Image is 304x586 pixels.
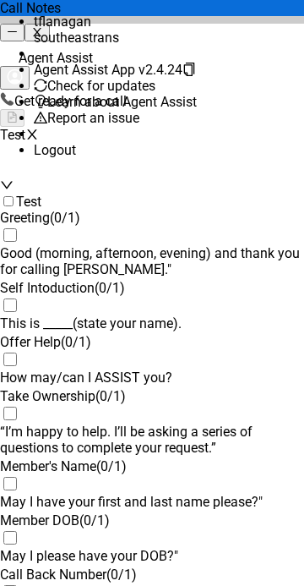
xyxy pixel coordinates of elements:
[34,142,76,158] span: Logout
[95,280,125,296] span: ( 0 / 1 )
[50,210,80,226] span: ( 0 / 1 )
[34,79,47,92] span: sync
[34,95,47,108] span: bulb
[34,30,220,46] div: southeastrans
[182,63,196,76] span: copy
[34,14,220,30] div: tflanagan
[34,111,47,124] span: warning
[47,78,155,94] span: Check for updates
[3,196,14,206] input: Test
[95,388,126,404] span: ( 0 / 1 )
[47,110,139,126] span: Report an issue
[34,62,182,78] span: Agent Assist App v2.4.24
[106,567,137,583] span: ( 0 / 1 )
[61,334,91,350] span: ( 0 / 1 )
[96,458,127,474] span: ( 0 / 1 )
[79,512,110,528] span: ( 0 / 1 )
[16,194,41,210] span: Test
[47,94,197,110] span: Learn about Agent Assist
